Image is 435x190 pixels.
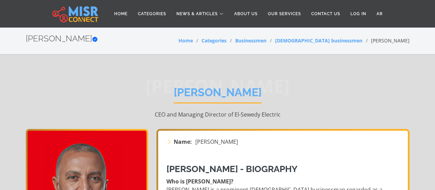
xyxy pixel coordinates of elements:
a: Categories [133,7,171,20]
a: Log in [345,7,371,20]
h1: [PERSON_NAME] [174,86,262,103]
img: main.misr_connect [52,5,98,22]
span: [PERSON_NAME] [195,138,238,146]
svg: Verified account [92,37,98,42]
h3: [PERSON_NAME] - Biography [166,164,401,174]
h2: [PERSON_NAME] [26,34,98,44]
span: News & Articles [176,11,218,17]
a: Contact Us [306,7,345,20]
a: Home [109,7,133,20]
a: News & Articles [171,7,229,20]
a: AR [371,7,388,20]
strong: Who is [PERSON_NAME]? [166,178,233,185]
a: About Us [229,7,263,20]
a: Businessmen [235,37,267,44]
a: [DEMOGRAPHIC_DATA] businessmen [275,37,362,44]
li: [PERSON_NAME] [362,37,410,44]
a: Home [178,37,193,44]
a: Categories [202,37,227,44]
p: CEO and Managing Director of El-Sewedy Electric [26,110,410,119]
strong: Name: [174,138,192,146]
a: Our Services [263,7,306,20]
